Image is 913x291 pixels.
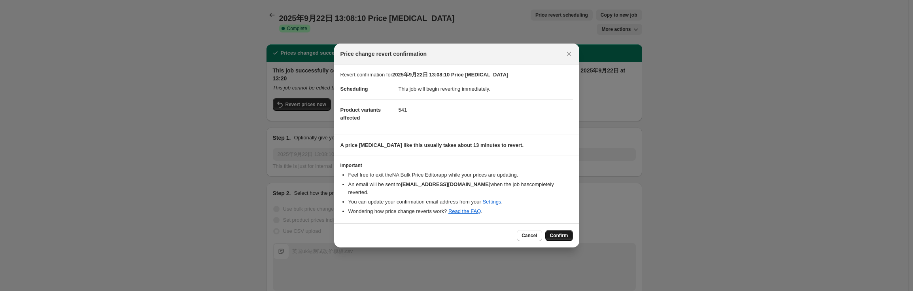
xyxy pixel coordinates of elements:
span: Product variants affected [340,107,381,121]
b: [EMAIL_ADDRESS][DOMAIN_NAME] [401,181,490,187]
li: An email will be sent to when the job has completely reverted . [348,181,573,196]
button: Close [563,48,575,59]
span: Scheduling [340,86,368,92]
button: Confirm [545,230,573,241]
dd: 541 [399,99,573,120]
a: Settings [482,199,501,205]
span: Confirm [550,232,568,239]
b: A price [MEDICAL_DATA] like this usually takes about 13 minutes to revert. [340,142,524,148]
li: Feel free to exit the NA Bulk Price Editor app while your prices are updating. [348,171,573,179]
button: Cancel [517,230,542,241]
b: 2025年9月22日 13:08:10 Price [MEDICAL_DATA] [392,72,508,78]
li: Wondering how price change reverts work? . [348,207,573,215]
li: You can update your confirmation email address from your . [348,198,573,206]
p: Revert confirmation for [340,71,573,79]
h3: Important [340,162,573,169]
span: Price change revert confirmation [340,50,427,58]
a: Read the FAQ [448,208,481,214]
dd: This job will begin reverting immediately. [399,79,573,99]
span: Cancel [522,232,537,239]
